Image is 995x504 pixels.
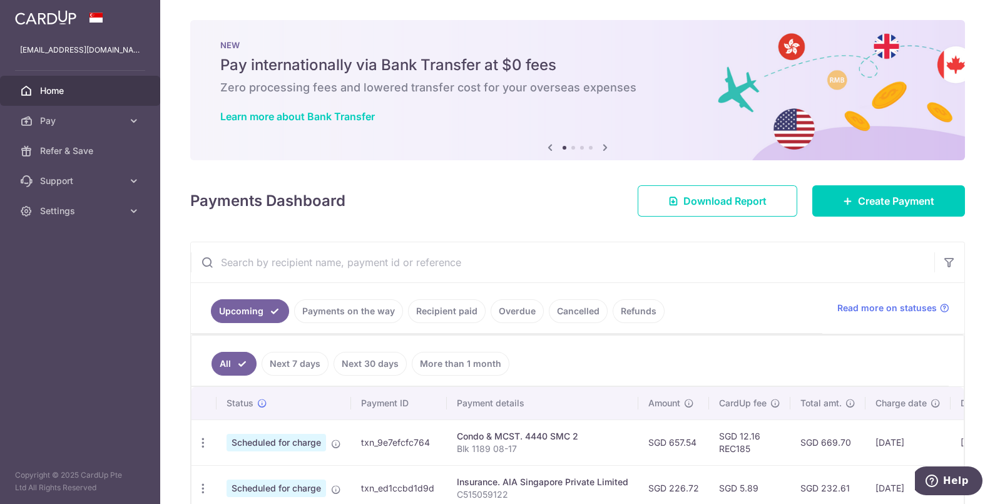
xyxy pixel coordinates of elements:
[837,302,949,314] a: Read more on statuses
[15,10,76,25] img: CardUp
[638,185,797,217] a: Download Report
[549,299,608,323] a: Cancelled
[412,352,509,376] a: More than 1 month
[220,55,935,75] h5: Pay internationally via Bank Transfer at $0 fees
[915,466,982,498] iframe: Opens a widget where you can find more information
[613,299,665,323] a: Refunds
[457,488,628,501] p: C515059122
[648,397,680,409] span: Amount
[709,419,790,465] td: SGD 12.16 REC185
[457,443,628,455] p: Blk 1189 08-17
[837,302,937,314] span: Read more on statuses
[190,20,965,160] img: Bank transfer banner
[227,480,326,497] span: Scheduled for charge
[351,387,447,419] th: Payment ID
[457,476,628,488] div: Insurance. AIA Singapore Private Limited
[351,419,447,465] td: txn_9e7efcfc764
[190,190,345,212] h4: Payments Dashboard
[683,193,767,208] span: Download Report
[40,205,123,217] span: Settings
[40,145,123,157] span: Refer & Save
[334,352,407,376] a: Next 30 days
[211,299,289,323] a: Upcoming
[227,434,326,451] span: Scheduled for charge
[220,80,935,95] h6: Zero processing fees and lowered transfer cost for your overseas expenses
[40,175,123,187] span: Support
[212,352,257,376] a: All
[638,419,709,465] td: SGD 657.54
[227,397,253,409] span: Status
[262,352,329,376] a: Next 7 days
[220,110,375,123] a: Learn more about Bank Transfer
[220,40,935,50] p: NEW
[790,419,865,465] td: SGD 669.70
[491,299,544,323] a: Overdue
[875,397,927,409] span: Charge date
[40,85,123,97] span: Home
[800,397,842,409] span: Total amt.
[457,430,628,443] div: Condo & MCST. 4440 SMC 2
[865,419,951,465] td: [DATE]
[447,387,638,419] th: Payment details
[812,185,965,217] a: Create Payment
[20,44,140,56] p: [EMAIL_ADDRESS][DOMAIN_NAME]
[408,299,486,323] a: Recipient paid
[40,115,123,127] span: Pay
[191,242,934,282] input: Search by recipient name, payment id or reference
[294,299,403,323] a: Payments on the way
[719,397,767,409] span: CardUp fee
[858,193,934,208] span: Create Payment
